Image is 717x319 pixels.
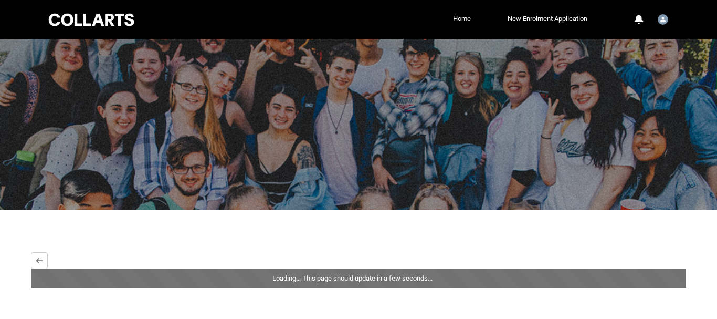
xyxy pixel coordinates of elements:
[31,269,686,288] div: Loading... This page should update in a few seconds...
[31,252,48,269] button: Back
[450,11,473,27] a: Home
[658,14,668,25] img: Student.lfruitm.20252383
[655,10,671,27] button: User Profile Student.lfruitm.20252383
[505,11,590,27] a: New Enrolment Application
